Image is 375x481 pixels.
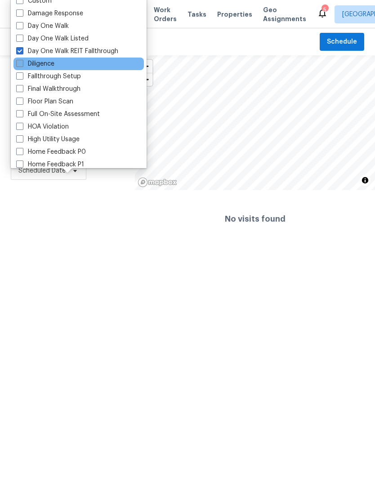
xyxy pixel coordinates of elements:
span: Properties [217,10,252,19]
button: Toggle attribution [360,175,371,186]
label: Fallthrough Setup [16,72,81,81]
span: Work Orders [154,5,177,23]
label: Damage Response [16,9,83,18]
button: Schedule [320,33,364,51]
span: Scheduled Date [18,166,66,175]
label: Final Walkthrough [16,85,80,94]
label: HOA Violation [16,122,69,131]
h4: No visits found [225,214,286,223]
a: Mapbox homepage [138,177,177,187]
span: Schedule [327,36,357,48]
label: Diligence [16,59,54,68]
label: Floor Plan Scan [16,97,73,106]
label: Home Feedback P0 [16,147,86,156]
canvas: Map [135,55,375,190]
label: Home Feedback P1 [16,160,84,169]
label: Day One Walk REIT Fallthrough [16,47,118,56]
span: Geo Assignments [263,5,306,23]
span: Tasks [187,11,206,18]
label: Full On-Site Assessment [16,110,100,119]
label: Day One Walk [16,22,69,31]
label: Day One Walk Listed [16,34,89,43]
label: High Utility Usage [16,135,80,144]
div: 5 [321,5,328,14]
span: Toggle attribution [362,175,368,185]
